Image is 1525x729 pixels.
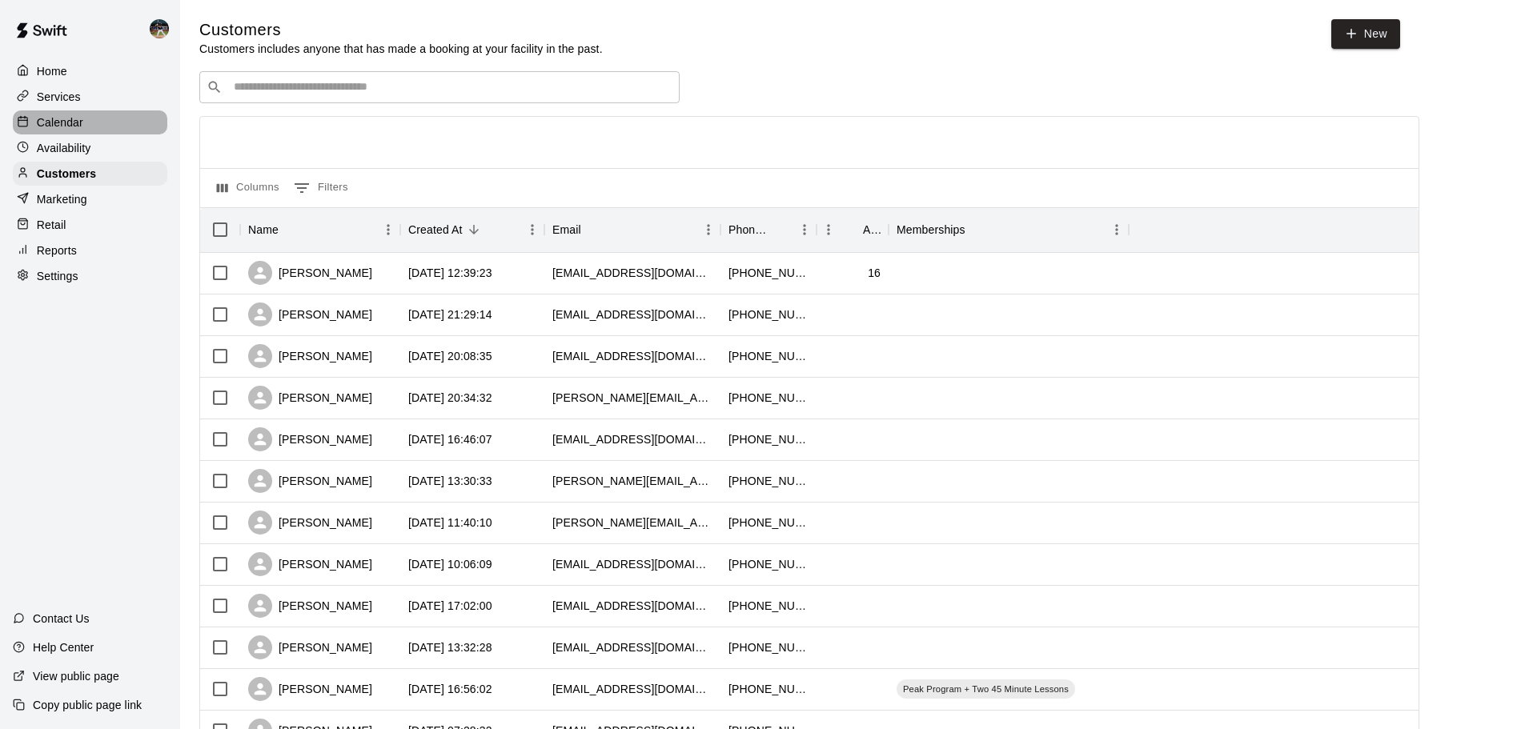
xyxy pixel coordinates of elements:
[728,598,809,614] div: +14064399389
[552,348,712,364] div: rjemerson618@gmail.com
[552,515,712,531] div: johnson.brendakay@yahoo.com
[37,191,87,207] p: Marketing
[696,218,720,242] button: Menu
[146,13,180,45] div: Nolan Gilbert
[552,639,712,655] div: vanpernis44@yahoo.com
[37,217,66,233] p: Retail
[13,59,167,83] a: Home
[279,218,301,241] button: Sort
[720,207,817,252] div: Phone Number
[581,218,604,241] button: Sort
[728,348,809,364] div: +14064599028
[408,598,492,614] div: 2025-09-11 17:02:00
[13,110,167,134] a: Calendar
[248,427,372,451] div: [PERSON_NAME]
[199,41,603,57] p: Customers includes anyone that has made a booking at your facility in the past.
[463,218,485,241] button: Sort
[13,264,167,288] a: Settings
[408,348,492,364] div: 2025-09-16 20:08:35
[889,207,1129,252] div: Memberships
[248,594,372,618] div: [PERSON_NAME]
[37,89,81,105] p: Services
[552,265,712,281] div: gcanney21@gmail.com
[728,207,770,252] div: Phone Number
[248,677,372,701] div: [PERSON_NAME]
[37,268,78,284] p: Settings
[408,473,492,489] div: 2025-09-14 13:30:33
[13,136,167,160] a: Availability
[1105,218,1129,242] button: Menu
[897,679,1075,699] div: Peak Program + Two 45 Minute Lessons
[248,386,372,410] div: [PERSON_NAME]
[728,556,809,572] div: +14064615780
[408,515,492,531] div: 2025-09-14 11:40:10
[408,431,492,447] div: 2025-09-14 16:46:07
[290,175,352,201] button: Show filters
[728,306,809,322] div: +14062023655
[248,302,372,326] div: [PERSON_NAME]
[728,431,809,447] div: +14065704844
[1331,19,1400,49] a: New
[408,306,492,322] div: 2025-09-16 21:29:14
[841,218,863,241] button: Sort
[728,639,809,655] div: +14064619179
[33,611,90,627] p: Contact Us
[408,207,463,252] div: Created At
[37,242,77,258] p: Reports
[552,681,712,697] div: paloro16104@gmail.com
[248,261,372,285] div: [PERSON_NAME]
[37,166,96,182] p: Customers
[770,218,793,241] button: Sort
[728,265,809,281] div: +14064653442
[248,344,372,368] div: [PERSON_NAME]
[817,207,889,252] div: Age
[400,207,544,252] div: Created At
[13,162,167,186] a: Customers
[728,515,809,531] div: +14064033603
[376,218,400,242] button: Menu
[213,175,283,201] button: Select columns
[248,469,372,493] div: [PERSON_NAME]
[408,390,492,406] div: 2025-09-15 20:34:32
[33,668,119,684] p: View public page
[897,207,965,252] div: Memberships
[520,218,544,242] button: Menu
[408,556,492,572] div: 2025-09-12 10:06:09
[248,635,372,659] div: [PERSON_NAME]
[552,473,712,489] div: carrie.mccue73@gmail.com
[728,390,809,406] div: +14064614741
[408,265,492,281] div: 2025-09-17 12:39:23
[728,681,809,697] div: +14064656486
[240,207,400,252] div: Name
[13,187,167,211] a: Marketing
[13,85,167,109] a: Services
[863,207,881,252] div: Age
[13,213,167,237] a: Retail
[37,140,91,156] p: Availability
[817,218,841,242] button: Menu
[552,207,581,252] div: Email
[408,681,492,697] div: 2025-09-09 16:56:02
[199,19,603,41] h5: Customers
[13,238,167,262] a: Reports
[868,265,881,281] div: 16
[552,598,712,614] div: rweickum9@gmail.com
[248,207,279,252] div: Name
[965,218,988,241] button: Sort
[248,511,372,535] div: [PERSON_NAME]
[150,19,169,38] img: Nolan Gilbert
[552,390,712,406] div: harris.lyndseym@gmail.com
[728,473,809,489] div: +14064594736
[33,639,94,655] p: Help Center
[552,306,712,322] div: spitfire2341@gmail.com
[199,71,680,103] div: Search customers by name or email
[552,431,712,447] div: eakarlin1@hotmail.com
